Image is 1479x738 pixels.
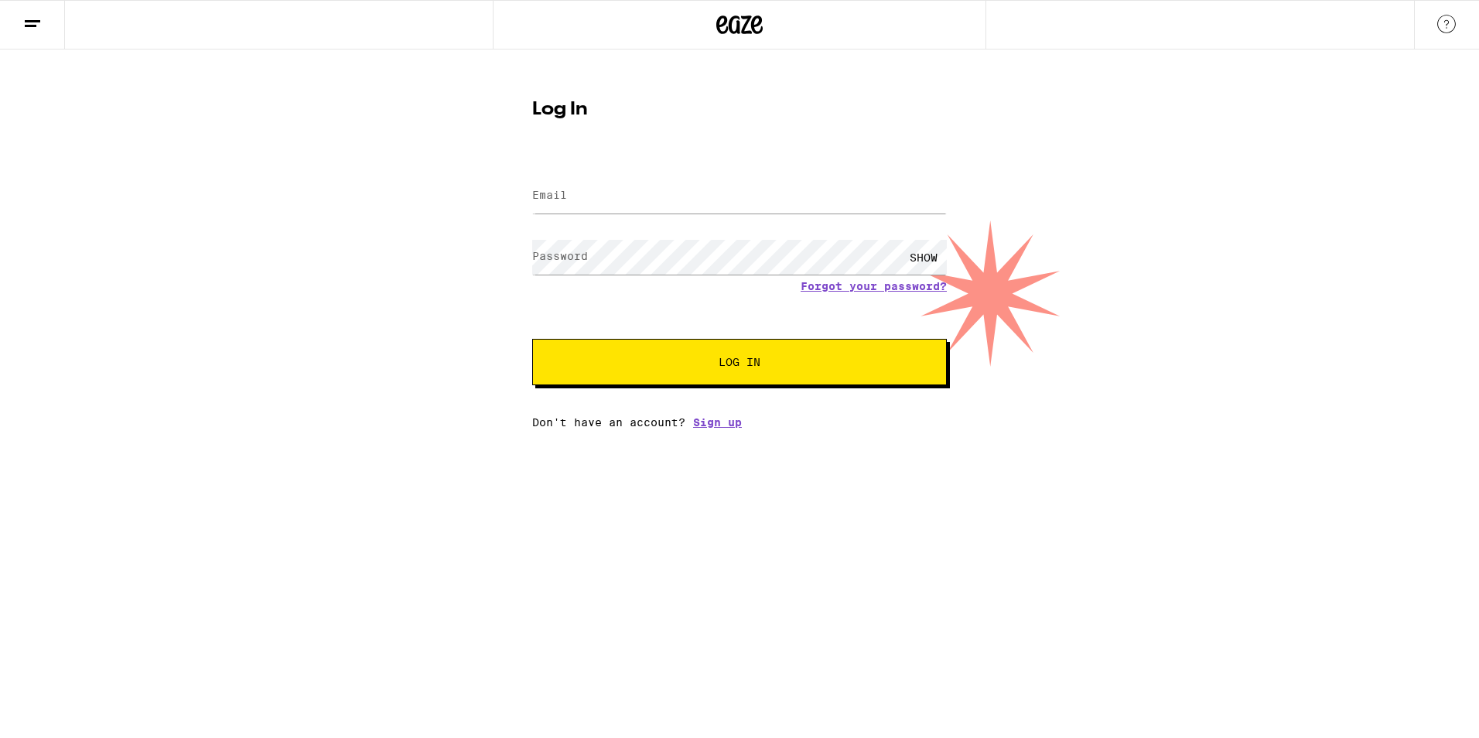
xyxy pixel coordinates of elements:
[693,416,742,429] a: Sign up
[532,101,947,119] h1: Log In
[532,339,947,385] button: Log In
[532,250,588,262] label: Password
[532,189,567,201] label: Email
[532,179,947,214] input: Email
[532,416,947,429] div: Don't have an account?
[719,357,760,367] span: Log In
[900,240,947,275] div: SHOW
[801,280,947,292] a: Forgot your password?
